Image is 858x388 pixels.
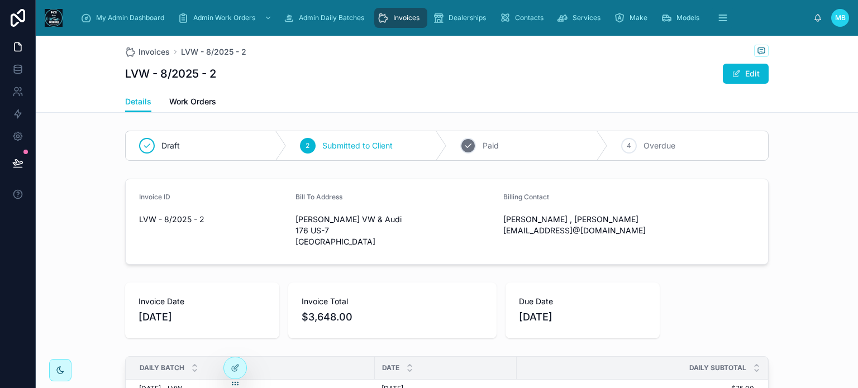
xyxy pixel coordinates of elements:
[322,140,393,151] span: Submitted to Client
[96,13,164,22] span: My Admin Dashboard
[723,64,769,84] button: Edit
[496,8,551,28] a: Contacts
[519,296,646,307] span: Due Date
[503,193,549,201] span: Billing Contact
[139,46,170,58] span: Invoices
[382,363,399,372] span: Date
[302,296,483,307] span: Invoice Total
[139,296,266,307] span: Invoice Date
[627,141,631,150] span: 4
[302,309,483,325] span: $3,648.00
[611,8,655,28] a: Make
[374,8,427,28] a: Invoices
[483,140,499,151] span: Paid
[295,193,342,201] span: Bill To Address
[515,13,544,22] span: Contacts
[125,96,151,107] span: Details
[503,214,703,236] span: [PERSON_NAME] , [PERSON_NAME] [EMAIL_ADDRESS]@[DOMAIN_NAME]
[299,13,364,22] span: Admin Daily Batches
[139,214,287,225] span: LVW - 8/2025 - 2
[835,13,846,22] span: MB
[161,140,180,151] span: Draft
[71,6,813,30] div: scrollable content
[295,214,495,247] span: [PERSON_NAME] VW & Audi 176 US-7 [GEOGRAPHIC_DATA]
[449,13,486,22] span: Dealerships
[125,92,151,113] a: Details
[519,309,646,325] span: [DATE]
[140,363,184,372] span: Daily Batch
[657,8,707,28] a: Models
[169,92,216,114] a: Work Orders
[643,140,675,151] span: Overdue
[306,141,309,150] span: 2
[139,193,170,201] span: Invoice ID
[689,363,746,372] span: Daily Subtotal
[393,13,420,22] span: Invoices
[125,66,216,82] h1: LVW - 8/2025 - 2
[169,96,216,107] span: Work Orders
[125,46,170,58] a: Invoices
[554,8,608,28] a: Services
[573,13,600,22] span: Services
[45,9,63,27] img: App logo
[676,13,699,22] span: Models
[174,8,278,28] a: Admin Work Orders
[280,8,372,28] a: Admin Daily Batches
[77,8,172,28] a: My Admin Dashboard
[630,13,647,22] span: Make
[139,309,266,325] span: [DATE]
[430,8,494,28] a: Dealerships
[181,46,246,58] a: LVW - 8/2025 - 2
[193,13,255,22] span: Admin Work Orders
